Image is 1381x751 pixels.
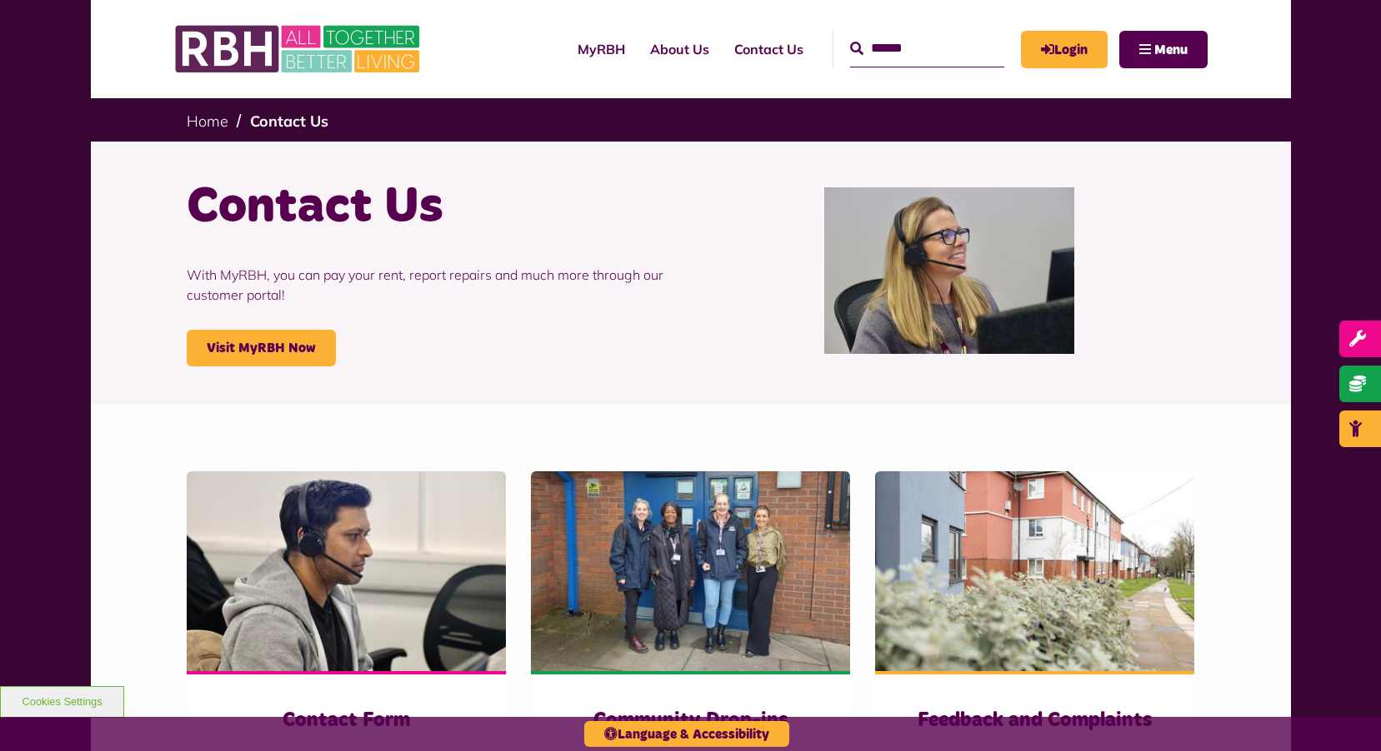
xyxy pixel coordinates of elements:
[187,112,228,131] a: Home
[564,708,817,734] h3: Community Drop-ins
[250,112,328,131] a: Contact Us
[187,175,678,240] h1: Contact Us
[174,17,424,82] img: RBH
[187,471,506,671] img: Contact Centre February 2024 (4)
[1119,31,1208,68] button: Navigation
[220,708,473,734] h3: Contact Form
[565,27,638,72] a: MyRBH
[875,471,1194,671] img: SAZMEDIA RBH 22FEB24 97
[824,187,1074,354] img: Contact Centre February 2024 (1)
[187,330,336,366] a: Visit MyRBH Now
[584,721,789,747] button: Language & Accessibility
[1021,31,1108,68] a: MyRBH
[187,240,678,330] p: With MyRBH, you can pay your rent, report repairs and much more through our customer portal!
[722,27,816,72] a: Contact Us
[531,471,850,671] img: Heywood Drop In 2024
[1154,43,1188,57] span: Menu
[1306,676,1381,751] iframe: Netcall Web Assistant for live chat
[908,708,1161,734] h3: Feedback and Complaints
[638,27,722,72] a: About Us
